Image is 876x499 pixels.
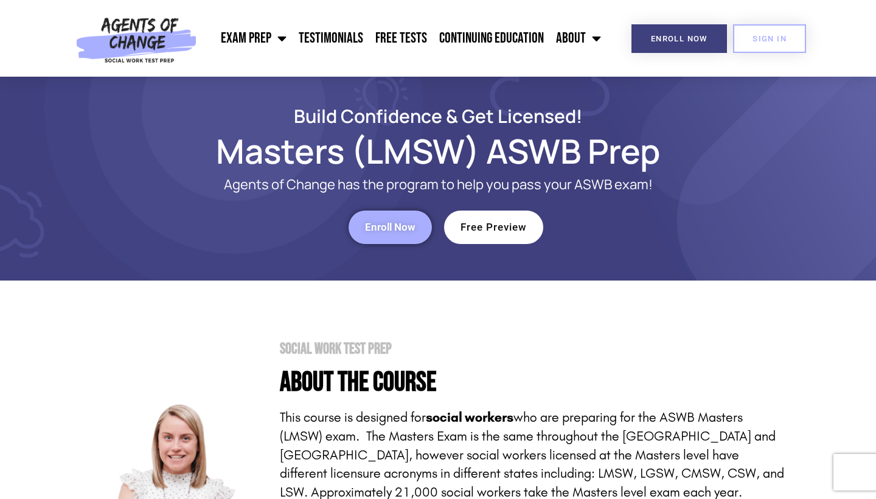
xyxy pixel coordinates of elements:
span: Free Preview [461,222,527,232]
a: Free Preview [444,211,543,244]
strong: social workers [426,410,513,425]
a: Exam Prep [215,23,293,54]
span: Enroll Now [365,222,415,232]
a: Free Tests [369,23,433,54]
a: Enroll Now [349,211,432,244]
h4: About the Course [280,369,785,396]
a: SIGN IN [733,24,806,53]
h2: Build Confidence & Get Licensed! [91,107,785,125]
p: Agents of Change has the program to help you pass your ASWB exam! [140,177,736,192]
a: Enroll Now [631,24,727,53]
span: SIGN IN [753,35,787,43]
a: Testimonials [293,23,369,54]
nav: Menu [203,23,608,54]
h2: Social Work Test Prep [280,341,785,357]
a: Continuing Education [433,23,550,54]
a: About [550,23,607,54]
span: Enroll Now [651,35,707,43]
h1: Masters (LMSW) ASWB Prep [91,137,785,165]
